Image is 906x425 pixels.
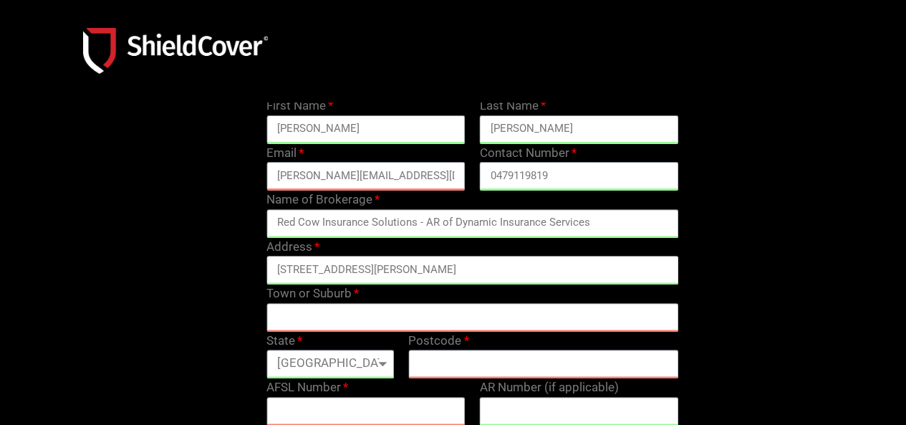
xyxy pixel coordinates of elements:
[83,28,268,73] img: Shield-Cover-Underwriting-Australia-logo-full
[408,332,468,350] label: Postcode
[266,285,359,303] label: Town or Suburb
[480,144,577,163] label: Contact Number
[266,378,348,397] label: AFSL Number
[266,238,319,257] label: Address
[480,378,619,397] label: AR Number (if applicable)
[266,332,302,350] label: State
[266,191,380,209] label: Name of Brokerage
[266,144,304,163] label: Email
[266,97,333,115] label: First Name
[480,97,546,115] label: Last Name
